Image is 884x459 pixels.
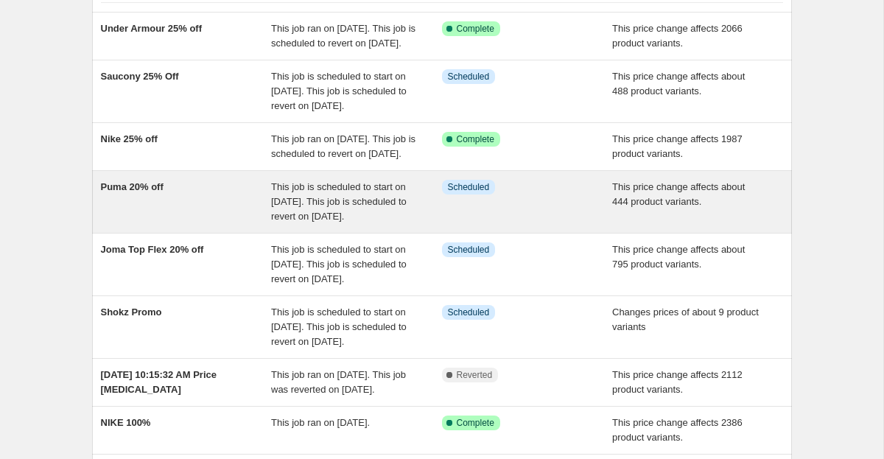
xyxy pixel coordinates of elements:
span: This job is scheduled to start on [DATE]. This job is scheduled to revert on [DATE]. [271,244,407,284]
span: Scheduled [448,306,490,318]
span: Scheduled [448,181,490,193]
span: This price change affects about 444 product variants. [612,181,745,207]
span: Scheduled [448,244,490,256]
span: This price change affects 2386 product variants. [612,417,743,443]
span: NIKE 100% [101,417,151,428]
span: This job ran on [DATE]. This job was reverted on [DATE]. [271,369,406,395]
span: Reverted [457,369,493,381]
span: This job is scheduled to start on [DATE]. This job is scheduled to revert on [DATE]. [271,306,407,347]
span: This price change affects about 795 product variants. [612,244,745,270]
span: Complete [457,23,494,35]
span: Shokz Promo [101,306,162,318]
span: This job ran on [DATE]. [271,417,370,428]
span: [DATE] 10:15:32 AM Price [MEDICAL_DATA] [101,369,217,395]
span: Joma Top Flex 20% off [101,244,204,255]
span: Changes prices of about 9 product variants [612,306,759,332]
span: This price change affects about 488 product variants. [612,71,745,97]
span: This price change affects 2066 product variants. [612,23,743,49]
span: Scheduled [448,71,490,83]
span: This job ran on [DATE]. This job is scheduled to revert on [DATE]. [271,23,415,49]
span: This job is scheduled to start on [DATE]. This job is scheduled to revert on [DATE]. [271,181,407,222]
span: Complete [457,133,494,145]
span: This job is scheduled to start on [DATE]. This job is scheduled to revert on [DATE]. [271,71,407,111]
span: Under Armour 25% off [101,23,202,34]
span: This job ran on [DATE]. This job is scheduled to revert on [DATE]. [271,133,415,159]
span: This price change affects 2112 product variants. [612,369,743,395]
span: Puma 20% off [101,181,164,192]
span: This price change affects 1987 product variants. [612,133,743,159]
span: Saucony 25% Off [101,71,179,82]
span: Nike 25% off [101,133,158,144]
span: Complete [457,417,494,429]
